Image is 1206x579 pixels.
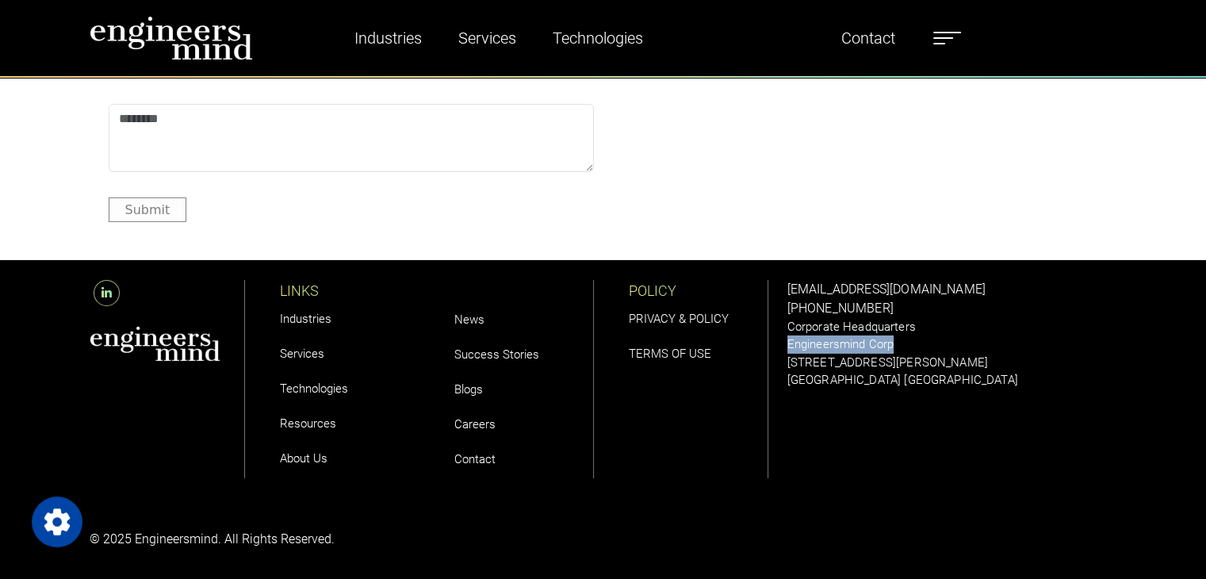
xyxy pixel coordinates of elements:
[613,104,854,166] iframe: reCAPTCHA
[109,197,187,222] button: Submit
[280,280,419,301] p: LINKS
[452,20,523,56] a: Services
[280,312,331,326] a: Industries
[629,280,768,301] p: POLICY
[454,313,484,327] a: News
[90,16,253,60] img: logo
[787,318,1117,336] p: Corporate Headquarters
[280,416,336,431] a: Resources
[546,20,649,56] a: Technologies
[629,312,729,326] a: PRIVACY & POLICY
[454,347,539,362] a: Success Stories
[787,282,986,297] a: [EMAIL_ADDRESS][DOMAIN_NAME]
[787,336,1117,354] p: Engineersmind Corp
[454,452,496,466] a: Contact
[90,530,594,549] p: © 2025 Engineersmind. All Rights Reserved.
[348,20,428,56] a: Industries
[629,347,711,361] a: TERMS OF USE
[280,382,348,396] a: Technologies
[787,371,1117,389] p: [GEOGRAPHIC_DATA] [GEOGRAPHIC_DATA]
[787,301,894,316] a: [PHONE_NUMBER]
[454,382,483,397] a: Blogs
[90,286,124,301] a: LinkedIn
[90,326,221,362] img: aws
[835,20,902,56] a: Contact
[454,417,496,431] a: Careers
[280,347,324,361] a: Services
[787,354,1117,372] p: [STREET_ADDRESS][PERSON_NAME]
[280,451,327,466] a: About Us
